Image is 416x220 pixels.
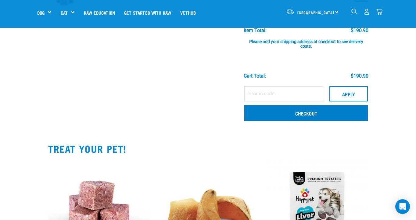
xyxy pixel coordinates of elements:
[244,33,368,49] div: Please add your shipping address at checkout to see delivery costs.
[79,0,120,25] a: Raw Education
[244,28,267,33] div: Item Total:
[37,9,45,16] a: Dog
[48,143,368,154] h2: TREAT YOUR PET!
[329,86,368,101] button: Apply
[244,86,323,101] input: Promo code
[351,73,368,79] div: $190.90
[376,9,382,15] img: home-icon@2x.png
[364,9,370,15] img: user.png
[351,28,368,33] div: $190.90
[61,9,68,16] a: Cat
[395,199,410,214] div: Open Intercom Messenger
[286,9,294,14] img: van-moving.png
[351,9,357,14] img: home-icon-1@2x.png
[244,105,368,121] a: Checkout
[244,73,266,79] div: Cart total:
[297,11,334,13] span: [GEOGRAPHIC_DATA]
[120,0,176,25] a: Get started with Raw
[176,0,200,25] a: Vethub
